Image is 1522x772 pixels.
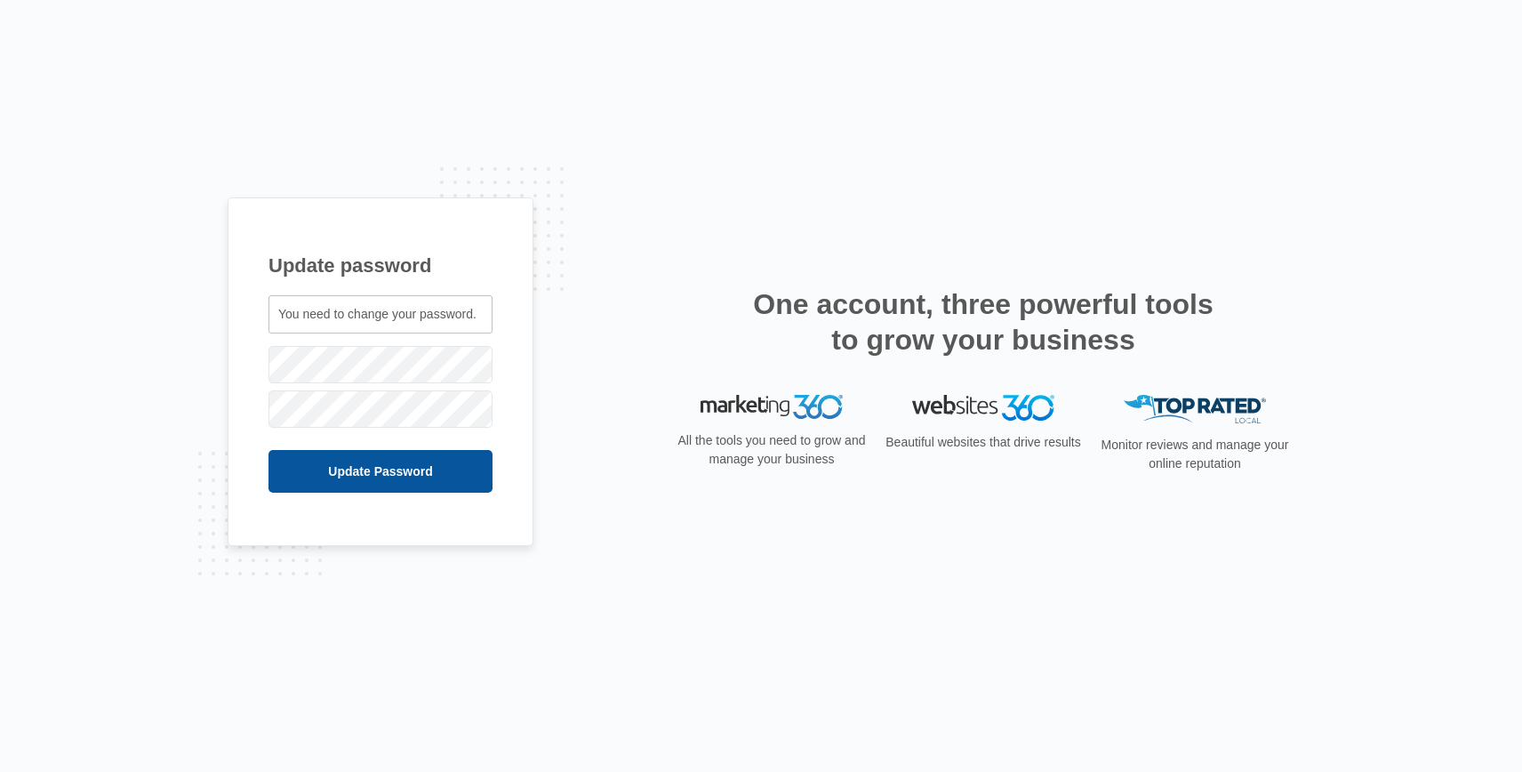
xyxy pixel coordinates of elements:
[1124,395,1266,424] img: Top Rated Local
[884,433,1083,452] p: Beautiful websites that drive results
[268,450,493,493] input: Update Password
[912,395,1054,421] img: Websites 360
[268,251,493,280] h1: Update password
[278,307,477,321] span: You need to change your password.
[748,286,1219,358] h2: One account, three powerful tools to grow your business
[672,431,871,469] p: All the tools you need to grow and manage your business
[701,395,843,420] img: Marketing 360
[1095,436,1294,473] p: Monitor reviews and manage your online reputation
